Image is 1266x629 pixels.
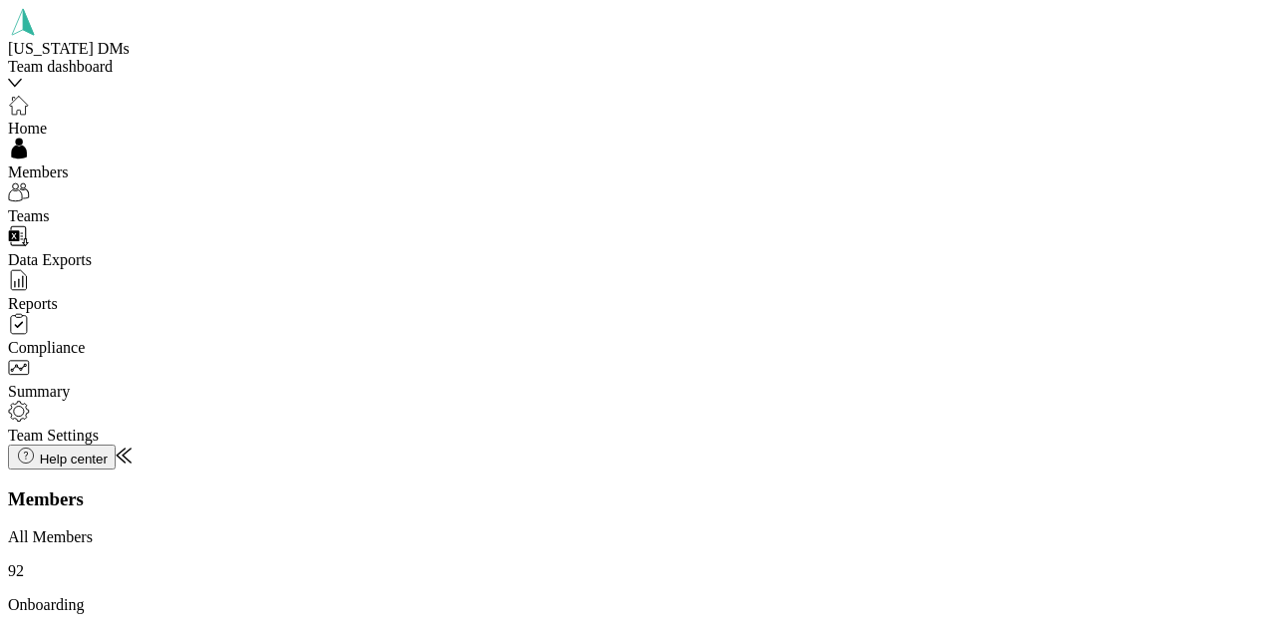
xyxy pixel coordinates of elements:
span: Team Settings [8,427,99,444]
button: Help center [8,445,116,470]
span: Reports [8,295,58,312]
p: 92 [8,562,1258,580]
span: Members [8,163,68,180]
span: Compliance [8,339,85,356]
span: Data Exports [8,251,92,268]
span: Summary [8,383,70,400]
h1: Members [8,488,1258,510]
iframe: Everlance-gr Chat Button Frame [1154,517,1266,629]
div: Team dashboard [8,58,287,76]
p: All Members [8,528,1258,546]
div: [US_STATE] DMs [8,40,287,58]
div: Help center [16,448,108,467]
p: Onboarding [8,596,1258,614]
span: Teams [8,207,50,224]
span: Home [8,120,47,137]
